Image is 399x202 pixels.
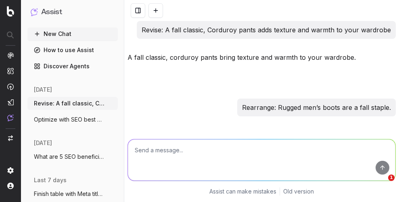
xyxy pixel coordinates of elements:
button: Finish table with Meta title and meta de [27,187,118,200]
span: last 7 days [34,176,67,184]
img: Assist [31,8,38,16]
span: Finish table with Meta title and meta de [34,190,105,198]
img: Setting [7,167,14,174]
a: Old version [283,187,314,196]
p: A fall classic, corduroy pants bring texture and warmth to your wardrobe. [127,52,396,63]
img: Intelligence [7,67,14,74]
button: New Chat [27,27,118,40]
iframe: Intercom live chat [372,175,391,194]
button: Revise: A fall classic, Corduroy pants a [27,97,118,110]
p: Rearrange: Rugged men’s boots are a fall staple. [242,102,391,113]
img: Assist [7,114,14,121]
span: 1 [388,175,395,181]
h1: Assist [41,6,62,18]
a: How to use Assist [27,44,118,57]
img: Botify logo [7,6,14,17]
span: Revise: A fall classic, Corduroy pants a [34,99,105,107]
p: Revise: A fall classic, Corduroy pants adds texture and warmth to your wardrobe [142,24,391,36]
img: Studio [7,99,14,105]
img: Analytics [7,52,14,59]
span: What are 5 SEO beneficial blog post topi [34,153,105,161]
p: Assist can make mistakes [209,187,276,196]
span: [DATE] [34,139,52,147]
a: Discover Agents [27,60,118,73]
img: Activation [7,83,14,90]
span: [DATE] [34,86,52,94]
button: What are 5 SEO beneficial blog post topi [27,150,118,163]
img: My account [7,183,14,189]
button: Assist [31,6,115,18]
span: Optimize with SEO best practices: Fall i [34,116,105,124]
img: Switch project [8,135,13,141]
button: Optimize with SEO best practices: Fall i [27,113,118,126]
